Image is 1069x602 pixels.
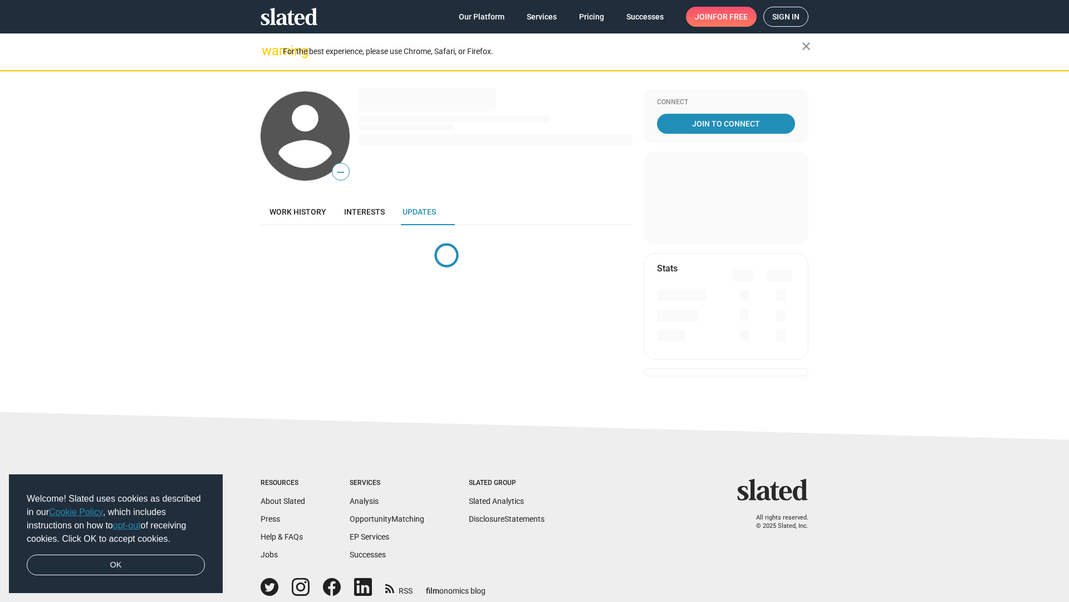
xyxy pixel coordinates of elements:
span: Services [527,7,557,27]
a: Successes [350,550,386,559]
a: Analysis [350,497,379,506]
mat-icon: close [800,40,813,53]
div: Services [350,479,424,488]
a: Press [261,514,280,523]
span: Sign in [772,7,800,26]
div: Connect [657,98,795,107]
span: Join [695,7,748,27]
span: Updates [403,207,436,216]
a: Slated Analytics [469,497,524,506]
span: Pricing [579,7,604,27]
a: Updates [394,198,445,225]
a: Jobs [261,550,278,559]
a: DisclosureStatements [469,514,545,523]
a: Joinfor free [686,7,757,27]
a: Pricing [570,7,613,27]
a: opt-out [113,521,141,530]
mat-icon: warning [262,44,275,57]
a: Our Platform [450,7,513,27]
span: — [332,165,349,179]
span: Our Platform [459,7,504,27]
a: RSS [385,579,413,596]
span: Interests [344,207,385,216]
a: Help & FAQs [261,532,303,541]
p: All rights reserved. © 2025 Slated, Inc. [744,514,808,530]
div: cookieconsent [9,474,223,594]
span: film [426,586,439,595]
a: Successes [617,7,673,27]
div: Slated Group [469,479,545,488]
span: for free [713,7,748,27]
a: EP Services [350,532,389,541]
mat-card-title: Stats [657,263,678,274]
span: Join To Connect [659,114,793,134]
a: Sign in [763,7,808,27]
a: Work history [261,198,335,225]
a: Services [518,7,566,27]
a: Join To Connect [657,114,795,134]
a: OpportunityMatching [350,514,424,523]
a: Cookie Policy [49,507,103,517]
div: Resources [261,479,305,488]
a: filmonomics blog [426,577,486,596]
span: Welcome! Slated uses cookies as described in our , which includes instructions on how to of recei... [27,492,205,546]
a: About Slated [261,497,305,506]
div: For the best experience, please use Chrome, Safari, or Firefox. [283,44,802,59]
span: Successes [626,7,664,27]
span: Work history [269,207,326,216]
a: dismiss cookie message [27,555,205,576]
a: Interests [335,198,394,225]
